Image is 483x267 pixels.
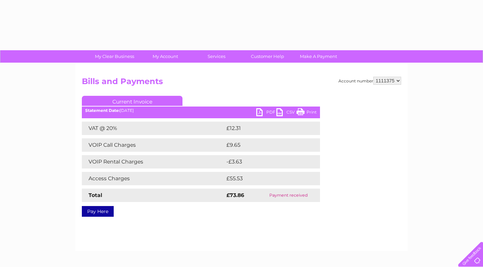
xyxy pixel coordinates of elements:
strong: £73.86 [226,192,244,198]
a: Current Invoice [82,96,182,106]
a: My Account [138,50,193,63]
td: Payment received [257,189,320,202]
a: Make A Payment [291,50,346,63]
td: £12.31 [225,122,305,135]
td: -£3.63 [225,155,306,169]
div: Account number [338,77,401,85]
a: Print [297,108,317,118]
h2: Bills and Payments [82,77,401,89]
td: £55.53 [225,172,306,185]
td: VAT @ 20% [82,122,225,135]
b: Statement Date: [85,108,120,113]
td: Access Charges [82,172,225,185]
a: Pay Here [82,206,114,217]
div: [DATE] [82,108,320,113]
td: VOIP Call Charges [82,138,225,152]
a: Customer Help [240,50,295,63]
a: CSV [276,108,297,118]
a: My Clear Business [87,50,142,63]
td: VOIP Rental Charges [82,155,225,169]
td: £9.65 [225,138,305,152]
strong: Total [89,192,102,198]
a: PDF [256,108,276,118]
a: Services [189,50,244,63]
